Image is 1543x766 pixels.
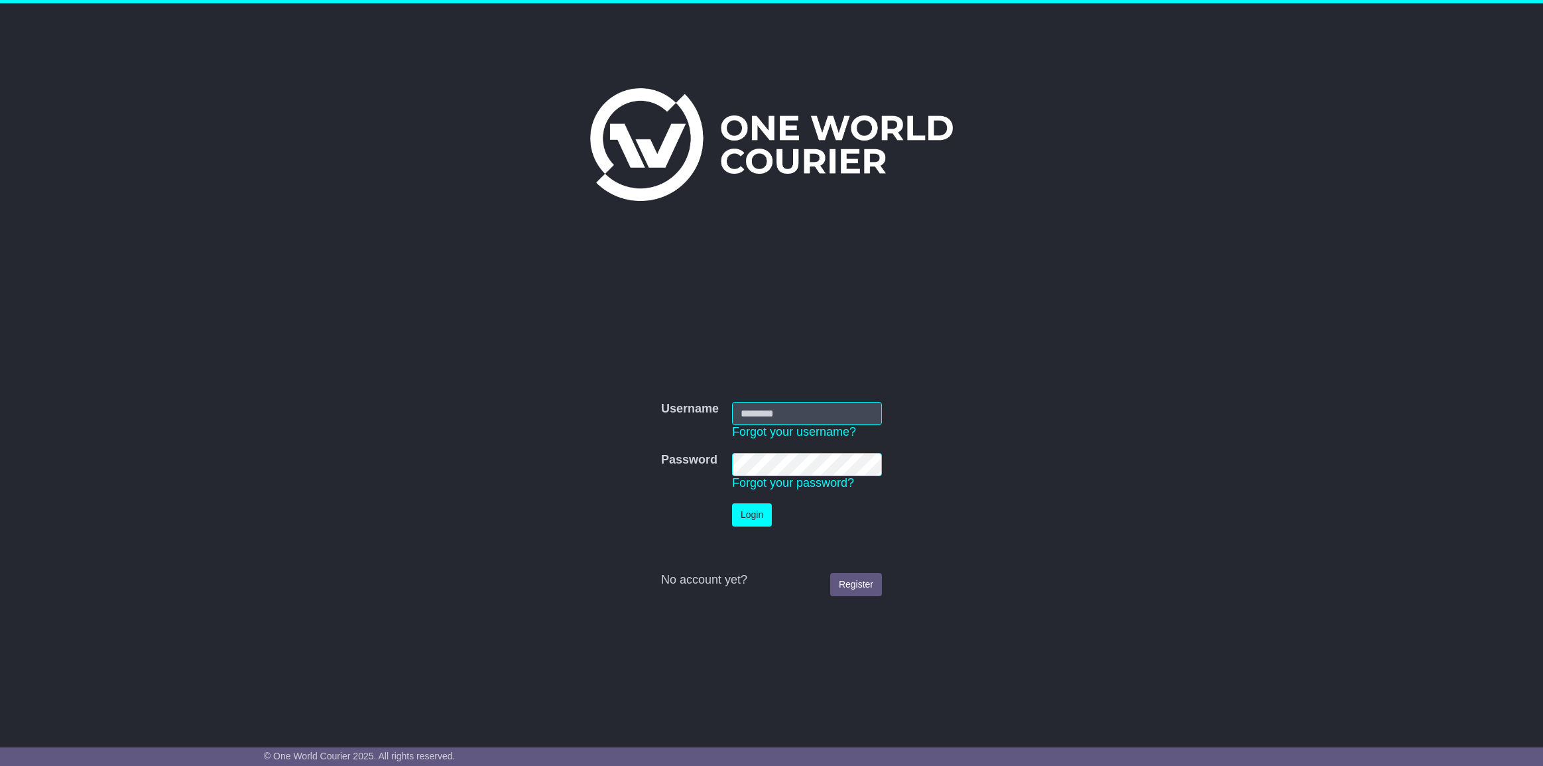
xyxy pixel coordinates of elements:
[732,503,772,527] button: Login
[264,751,456,761] span: © One World Courier 2025. All rights reserved.
[732,425,856,438] a: Forgot your username?
[661,402,719,416] label: Username
[661,573,882,588] div: No account yet?
[830,573,882,596] a: Register
[661,453,717,468] label: Password
[590,88,952,201] img: One World
[732,476,854,489] a: Forgot your password?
